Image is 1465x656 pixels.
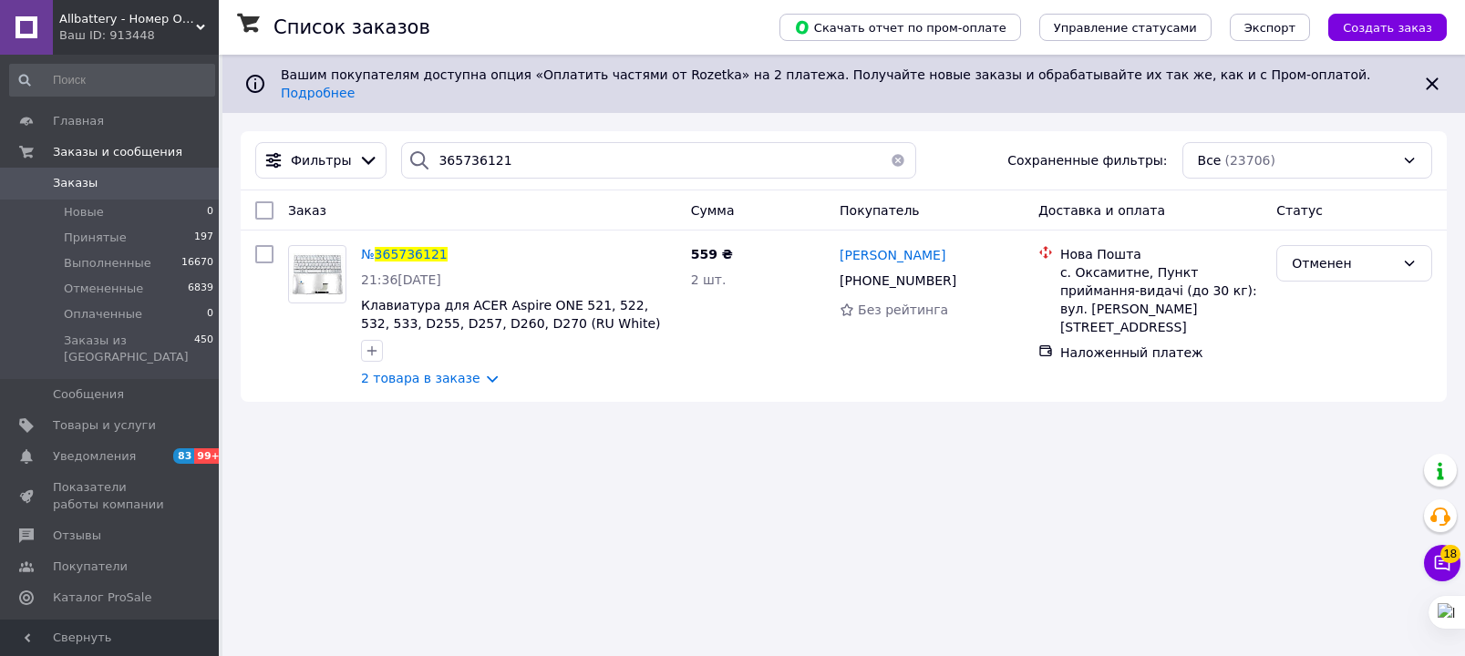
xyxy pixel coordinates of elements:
span: Показатели работы компании [53,479,169,512]
button: Скачать отчет по пром-оплате [779,14,1021,41]
span: Фильтры [291,151,351,169]
span: Вашим покупателям доступна опция «Оплатить частями от Rozetka» на 2 платежа. Получайте новые зака... [281,67,1377,100]
span: Принятые [64,230,127,246]
span: Заказы [53,175,98,191]
span: Сообщения [53,386,124,403]
span: Оплаченные [64,306,142,323]
span: Покупатель [840,203,920,218]
button: Чат с покупателем18 [1424,545,1460,581]
div: Нова Пошта [1060,245,1262,263]
span: № [361,247,375,261]
a: 2 товара в заказе [361,371,480,385]
img: Фото товару [289,253,346,296]
span: 99+ [194,448,224,464]
span: 0 [207,204,213,220]
span: 6839 [188,281,213,297]
div: Ваш ID: 913448 [59,27,219,44]
span: 197 [194,230,213,246]
span: Заказы и сообщения [53,144,182,160]
span: Главная [53,113,104,129]
span: Заказы из [GEOGRAPHIC_DATA] [64,333,194,365]
div: с. Оксамитне, Пункт приймання-видачі (до 30 кг): вул. [PERSON_NAME][STREET_ADDRESS] [1060,263,1262,336]
span: [PHONE_NUMBER] [840,273,956,288]
span: Создать заказ [1343,21,1432,35]
span: Новые [64,204,104,220]
h1: Список заказов [273,16,430,38]
span: Каталог ProSale [53,589,151,606]
input: Поиск [9,64,215,97]
span: Все [1198,151,1222,169]
a: [PERSON_NAME] [840,246,945,264]
span: Сумма [691,203,735,218]
div: Наложенный платеж [1060,343,1262,362]
span: Сохраненные фильтры: [1007,151,1167,169]
span: 0 [207,306,213,323]
span: [PERSON_NAME] [840,248,945,262]
span: Экспорт [1244,21,1295,35]
span: 559 ₴ [691,247,733,261]
span: (23706) [1224,153,1274,168]
span: Отмененные [64,281,143,297]
span: Без рейтинга [858,302,948,317]
span: Уведомления [53,448,136,465]
a: Клавиатура для ACER Aspire ONE 521, 522, 532, 533, D255, D257, D260, D270 (RU White) Оригинал [361,298,660,349]
a: Подробнее [281,86,355,100]
a: Фото товару [288,245,346,303]
span: Скачать отчет по пром-оплате [794,19,1006,36]
span: 450 [194,333,213,365]
button: Экспорт [1230,14,1310,41]
div: Отменен [1292,253,1395,273]
span: Покупатели [53,559,128,575]
span: Доставка и оплата [1038,203,1165,218]
span: Отзывы [53,528,101,544]
span: Статус [1276,203,1323,218]
span: 21:36[DATE] [361,272,441,287]
span: 16670 [181,255,213,272]
button: Управление статусами [1039,14,1212,41]
span: Товары и услуги [53,417,156,434]
span: 18 [1440,545,1460,563]
span: 83 [173,448,194,464]
span: 2 шт. [691,272,727,287]
span: 365736121 [375,247,448,261]
button: Создать заказ [1328,14,1447,41]
span: Выполненные [64,255,151,272]
a: Создать заказ [1310,19,1447,34]
span: Управление статусами [1054,21,1197,35]
button: Очистить [880,142,916,179]
span: Заказ [288,203,326,218]
span: Allbattery - Номер Один в Украине в Области Аккумуляторов для Ноутбуков. [59,11,196,27]
input: Поиск по номеру заказа, ФИО покупателя, номеру телефона, Email, номеру накладной [401,142,916,179]
a: №365736121 [361,247,448,261]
